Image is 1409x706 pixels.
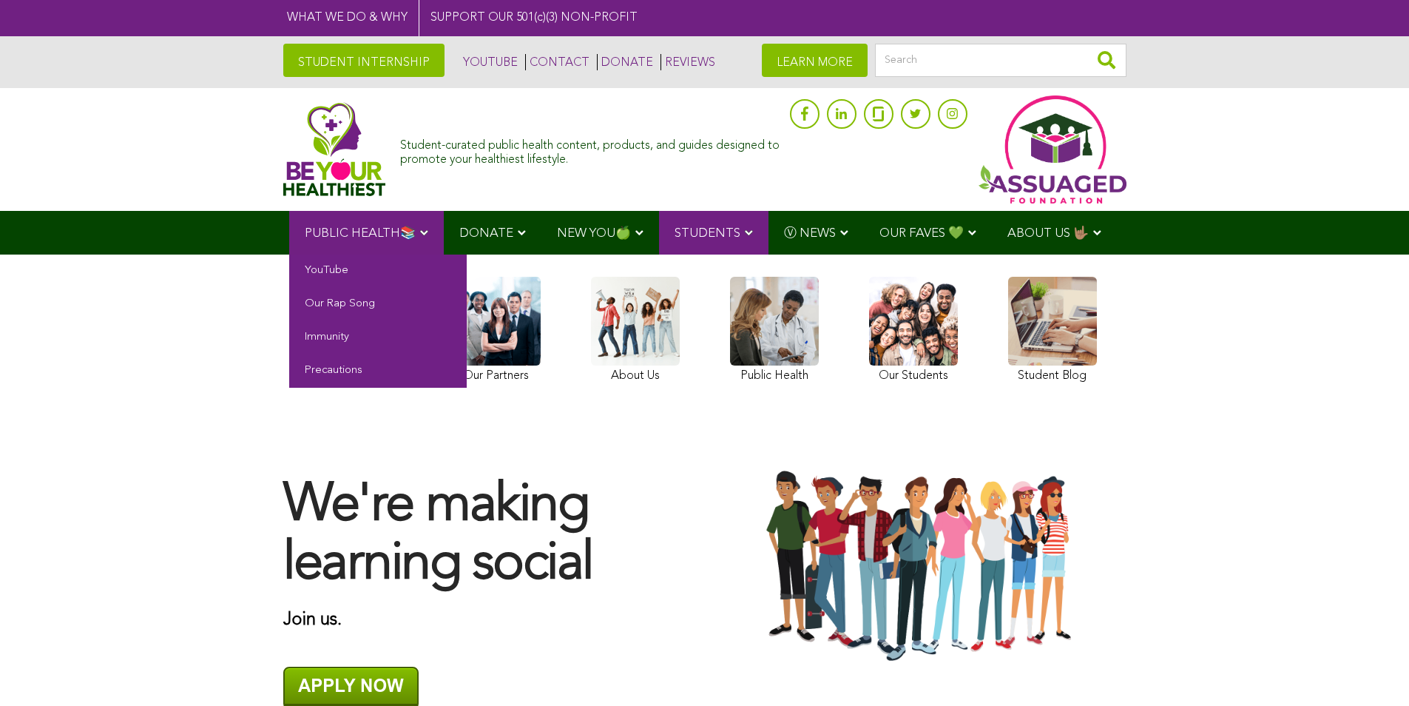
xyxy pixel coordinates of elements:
a: Our Rap Song [289,288,467,321]
span: NEW YOU🍏 [557,227,631,240]
a: STUDENT INTERNSHIP [283,44,445,77]
a: LEARN MORE [762,44,868,77]
a: Immunity [289,321,467,354]
img: Assuaged [283,102,386,196]
div: Student-curated public health content, products, and guides designed to promote your healthiest l... [400,132,782,167]
a: YouTube [289,255,467,288]
div: Navigation Menu [283,211,1126,255]
span: PUBLIC HEALTH📚 [305,227,416,240]
strong: Join us. [283,611,342,629]
span: DONATE [459,227,513,240]
a: YOUTUBE [459,54,518,70]
span: Ⓥ NEWS [784,227,836,240]
a: Precautions [289,354,467,388]
img: glassdoor [873,107,883,121]
input: Search [875,44,1126,77]
iframe: Chat Widget [1335,635,1409,706]
h1: We're making learning social [283,477,690,594]
img: Assuaged App [979,95,1126,204]
span: STUDENTS [675,227,740,240]
img: Group-Of-Students-Assuaged [720,468,1126,665]
a: REVIEWS [660,54,715,70]
span: ABOUT US 🤟🏽 [1007,227,1089,240]
a: DONATE [597,54,653,70]
a: CONTACT [525,54,589,70]
span: OUR FAVES 💚 [879,227,964,240]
